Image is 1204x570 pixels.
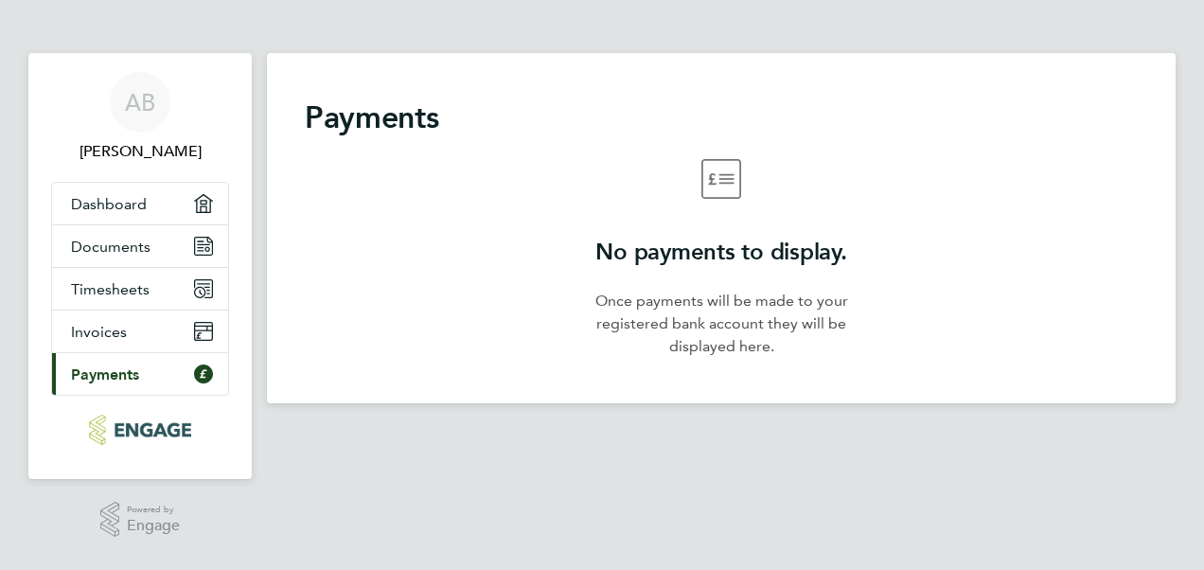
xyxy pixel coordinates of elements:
span: Documents [71,238,150,256]
img: huntereducation-logo-retina.png [89,415,190,445]
a: Payments [52,353,228,395]
a: Powered byEngage [100,502,181,538]
h2: Payments [305,98,1138,136]
a: Invoices [52,311,228,352]
p: Once payments will be made to your registered bank account they will be displayed here. [585,290,858,358]
span: AB [125,90,155,115]
h2: No payments to display. [585,237,858,267]
a: Documents [52,225,228,267]
a: Dashboard [52,183,228,224]
a: Timesheets [52,268,228,310]
span: Powered by [127,502,180,518]
span: Engage [127,518,180,534]
a: AB[PERSON_NAME] [51,72,229,163]
span: Invoices [71,323,127,341]
span: Payments [71,365,139,383]
span: Abdul Badran [51,140,229,163]
a: Go to home page [51,415,229,445]
span: Dashboard [71,195,147,213]
span: Timesheets [71,280,150,298]
nav: Main navigation [28,53,252,479]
